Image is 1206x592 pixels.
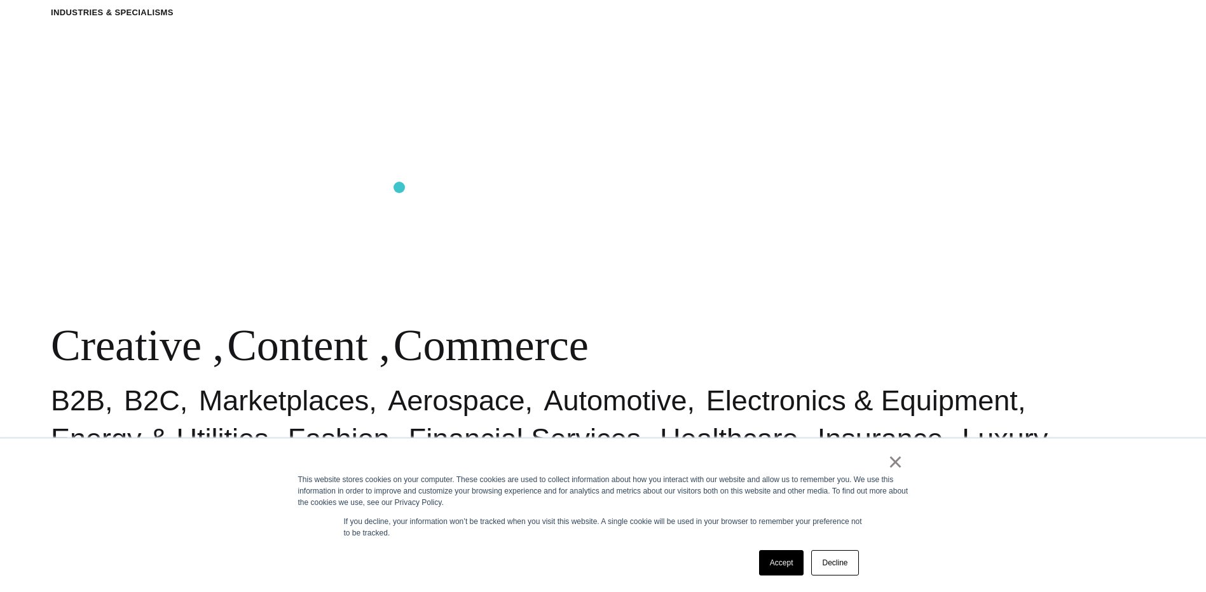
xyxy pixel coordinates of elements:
a: Decline [811,550,858,575]
div: This website stores cookies on your computer. These cookies are used to collect information about... [298,474,908,508]
a: B2C [124,384,180,417]
a: Accept [759,550,804,575]
a: Fashion [288,422,390,455]
a: Aerospace [388,384,524,417]
a: Creative [51,321,202,370]
span: , [379,321,390,370]
p: If you decline, your information won’t be tracked when you visit this website. A single cookie wi... [344,516,863,539]
a: × [888,456,903,468]
span: , [213,321,224,370]
a: Commerce [394,321,589,370]
a: Luxury [962,422,1048,455]
a: Marketplaces [199,384,369,417]
a: Insurance [818,422,943,455]
a: Healthcare [660,422,798,455]
a: Automotive [544,384,687,417]
div: Industries & Specialisms [51,6,174,19]
a: B2B [51,384,105,417]
a: Electronics & Equipment [706,384,1018,417]
a: Energy & Utilities [51,422,269,455]
a: Content [227,321,368,370]
a: Financial Services [409,422,641,455]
